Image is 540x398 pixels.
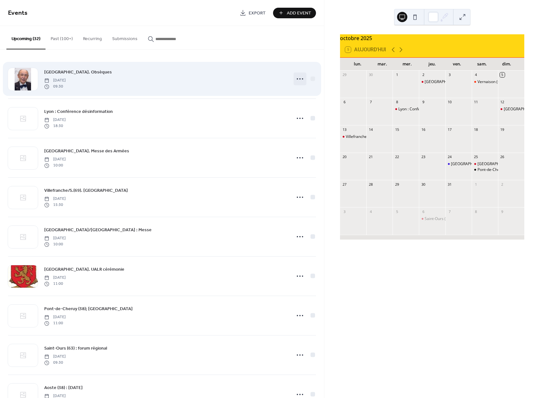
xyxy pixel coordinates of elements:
div: sam. [469,58,494,71]
span: [DATE] [44,315,66,320]
div: 3 [447,72,452,77]
span: [DATE] [44,354,66,360]
div: Lyon. Messe des Armées [498,106,524,112]
div: octobre 2025 [340,34,524,42]
span: 09:30 [44,84,66,89]
div: 26 [500,155,505,159]
div: 2 [500,182,505,187]
div: mer. [395,58,420,71]
div: 29 [342,72,347,77]
div: 19 [500,127,505,132]
span: [DATE] [44,275,66,281]
span: 18:30 [44,123,66,129]
div: 18 [474,127,478,132]
div: Villefranche/S.(69). Parrainage [340,134,366,140]
div: 30 [421,182,426,187]
div: 28 [368,182,373,187]
div: 6 [342,100,347,105]
div: 1 [474,182,478,187]
div: 8 [474,209,478,214]
div: 23 [421,155,426,159]
div: 16 [421,127,426,132]
div: 7 [368,100,373,105]
span: [DATE] [44,157,66,163]
div: 3 [342,209,347,214]
a: Villefranche/S.(69). [GEOGRAPHIC_DATA] [44,187,128,194]
div: Lyon : Conférence désinformation [393,106,419,112]
span: 09:30 [44,360,66,366]
div: 27 [342,182,347,187]
div: Lyon. Dédicace [419,79,445,85]
button: Upcoming (32) [6,26,46,49]
div: 5 [500,72,505,77]
div: 11 [474,100,478,105]
div: 10 [447,100,452,105]
span: [DATE] [44,196,66,202]
div: Pont-de-Cheruy (38); Drakkar [472,167,498,173]
button: Past (100+) [46,26,78,49]
span: Events [8,7,28,20]
div: dim. [494,58,519,71]
div: Saint-Ours (63) : forum régional [425,216,481,222]
a: [GEOGRAPHIC_DATA]. Messe des Armées [44,148,129,155]
a: Saint-Ours (63) : forum régional [44,345,107,352]
span: [GEOGRAPHIC_DATA]/[GEOGRAPHIC_DATA] : Messe [44,227,152,234]
span: 10:00 [44,241,66,247]
span: [DATE] [44,78,66,84]
div: 25 [474,155,478,159]
div: 13 [342,127,347,132]
div: 24 [447,155,452,159]
div: 8 [395,100,399,105]
div: 2 [421,72,426,77]
a: [GEOGRAPHIC_DATA]. Obsèques [44,69,112,76]
div: 12 [500,100,505,105]
div: 31 [447,182,452,187]
div: Villefranche/Saône : Messe [445,161,472,167]
div: 1 [395,72,399,77]
span: Pont-de-Cheruy (38); [GEOGRAPHIC_DATA] [44,306,133,313]
span: 10:00 [44,163,66,168]
div: 21 [368,155,373,159]
button: Add Event [273,8,316,18]
div: 6 [421,209,426,214]
div: 9 [500,209,505,214]
button: Submissions [107,26,143,49]
div: 5 [395,209,399,214]
div: 17 [447,127,452,132]
span: [DATE] [44,236,66,241]
a: [GEOGRAPHIC_DATA]/[GEOGRAPHIC_DATA] : Messe [44,226,152,234]
div: jeu. [420,58,445,71]
span: Aoste (38) : [DATE] [44,385,83,392]
div: 4 [368,209,373,214]
div: 22 [395,155,399,159]
span: 15:30 [44,202,66,208]
span: Lyon : Conférence désinformation [44,109,113,115]
div: Lyon. UALR cérémonie [472,161,498,167]
div: 30 [368,72,373,77]
div: 15 [395,127,399,132]
a: Export [235,8,270,18]
div: 9 [421,100,426,105]
a: [GEOGRAPHIC_DATA]. UALR cérémonie [44,266,124,273]
span: Add Event [287,10,311,17]
div: mar. [370,58,395,71]
span: 11:00 [44,281,66,287]
a: Pont-de-Cheruy (38); [GEOGRAPHIC_DATA] [44,305,133,313]
span: [GEOGRAPHIC_DATA]. Messe des Armées [44,148,129,155]
div: ven. [444,58,469,71]
a: Aoste (38) : [DATE] [44,384,83,392]
span: Export [249,10,266,17]
div: Lyon : Conférence désinformation [398,106,459,112]
div: 4 [474,72,478,77]
div: [GEOGRAPHIC_DATA]. Dédicace [425,79,482,85]
button: Recurring [78,26,107,49]
div: 20 [342,155,347,159]
a: Lyon : Conférence désinformation [44,108,113,115]
div: 29 [395,182,399,187]
div: 7 [447,209,452,214]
